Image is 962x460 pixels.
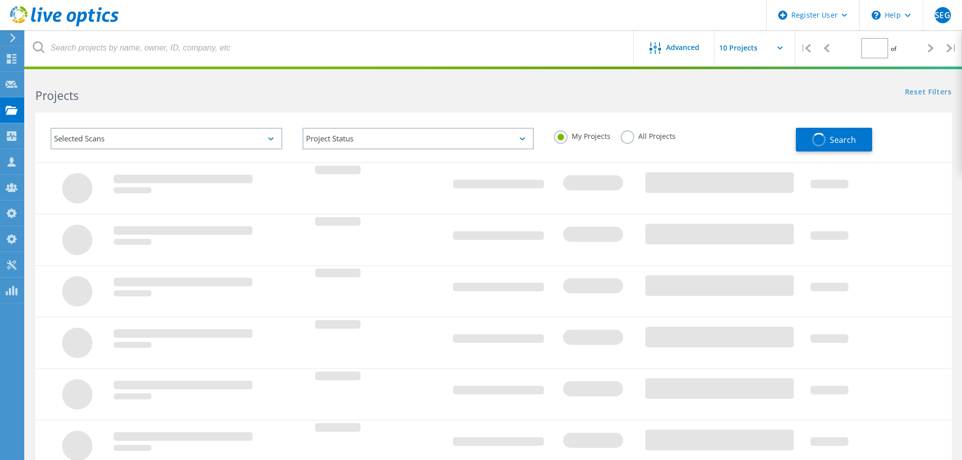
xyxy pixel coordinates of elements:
[35,87,79,104] b: Projects
[905,88,952,97] a: Reset Filters
[935,11,950,19] span: SEG
[10,21,119,28] a: Live Optics Dashboard
[830,134,856,145] span: Search
[554,130,611,140] label: My Projects
[666,44,699,51] span: Advanced
[872,11,881,20] svg: \n
[302,128,534,149] div: Project Status
[796,128,872,151] button: Search
[941,30,962,66] div: |
[621,130,676,140] label: All Projects
[891,44,896,53] span: of
[50,128,282,149] div: Selected Scans
[25,30,634,66] input: Search projects by name, owner, ID, company, etc
[795,30,816,66] div: |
